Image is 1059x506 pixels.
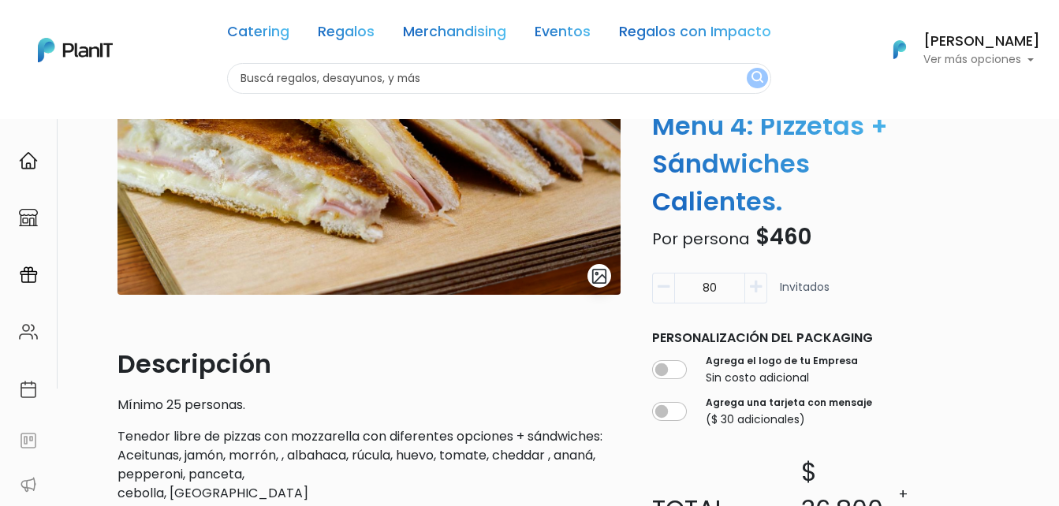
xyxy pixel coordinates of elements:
span: $460 [755,221,811,252]
div: ¿Necesitás ayuda? [81,15,227,46]
label: Agrega una tarjeta con mensaje [706,396,872,410]
img: campaigns-02234683943229c281be62815700db0a1741e53638e28bf9629b52c665b00959.svg [19,266,38,285]
a: Merchandising [403,25,506,44]
p: Descripción [117,345,621,383]
a: Eventos [535,25,591,44]
p: Ver más opciones [923,54,1040,65]
p: Menú 4: Pizzetas + Sándwiches Calientes. [643,107,941,221]
img: feedback-78b5a0c8f98aac82b08bfc38622c3050aee476f2c9584af64705fc4e61158814.svg [19,431,38,450]
img: search_button-432b6d5273f82d61273b3651a40e1bd1b912527efae98b1b7a1b2c0702e16a8d.svg [751,71,763,86]
p: Invitados [780,279,830,310]
img: gallery-light [591,267,609,285]
img: marketplace-4ceaa7011d94191e9ded77b95e3339b90024bf715f7c57f8cf31f2d8c509eaba.svg [19,208,38,227]
a: Regalos [318,25,375,44]
a: Catering [227,25,289,44]
img: partners-52edf745621dab592f3b2c58e3bca9d71375a7ef29c3b500c9f145b62cc070d4.svg [19,475,38,494]
p: ($ 30 adicionales) [706,411,872,428]
p: Tenedor libre de pizzas con mozzarella con diferentes opciones + sándwiches: Aceitunas, jamón, mo... [117,427,621,503]
p: Sin costo adicional [706,370,858,386]
img: home-e721727adea9d79c4d83392d1f703f7f8bce08238fde08b1acbfd93340b81755.svg [19,151,38,170]
label: Agrega el logo de tu Empresa [706,354,858,368]
img: people-662611757002400ad9ed0e3c099ab2801c6687ba6c219adb57efc949bc21e19d.svg [19,322,38,341]
span: Por persona [652,228,750,250]
p: Personalización del packaging [652,329,931,348]
img: PlanIt Logo [882,32,917,67]
input: Buscá regalos, desayunos, y más [227,63,771,94]
p: Mínimo 25 personas. [117,396,621,415]
button: PlanIt Logo [PERSON_NAME] Ver más opciones [873,29,1040,70]
img: calendar-87d922413cdce8b2cf7b7f5f62616a5cf9e4887200fb71536465627b3292af00.svg [19,380,38,399]
a: Regalos con Impacto [619,25,771,44]
h6: [PERSON_NAME] [923,35,1040,49]
img: PlanIt Logo [38,38,113,62]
